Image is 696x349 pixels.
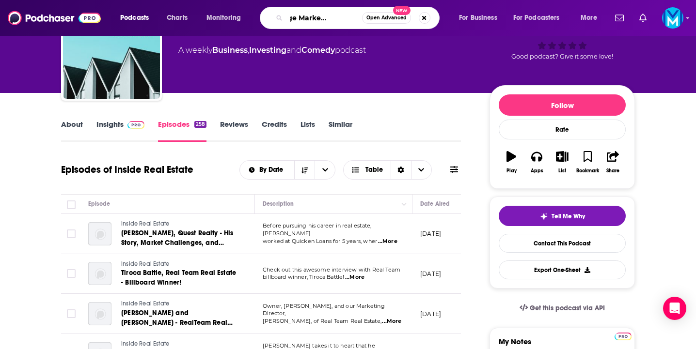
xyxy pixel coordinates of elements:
[531,168,543,174] div: Apps
[606,168,619,174] div: Share
[263,222,371,237] span: Before pursuing his career in real estate, [PERSON_NAME]
[329,120,352,142] a: Similar
[286,10,362,26] input: Search podcasts, credits, & more...
[121,300,169,307] span: Inside Real Estate
[635,10,650,26] a: Show notifications dropdown
[576,168,599,174] div: Bookmark
[524,145,549,180] button: Apps
[662,7,683,29] img: User Profile
[113,10,161,26] button: open menu
[121,229,234,257] span: [PERSON_NAME], Quest Realty - His Story, Market Challenges, and More!
[362,12,411,24] button: Open AdvancedNew
[127,121,144,129] img: Podchaser Pro
[121,340,169,347] span: Inside Real Estate
[550,145,575,180] button: List
[391,161,411,179] div: Sort Direction
[67,229,76,238] span: Toggle select row
[499,206,626,226] button: tell me why sparkleTell Me Why
[343,160,432,180] button: Choose View
[315,161,335,179] button: open menu
[67,269,76,278] span: Toggle select row
[499,94,626,116] button: Follow
[490,9,635,69] div: Good podcast? Give it some love!
[263,318,381,324] span: [PERSON_NAME], of Real Team Real Estate,
[398,198,410,210] button: Column Actions
[178,45,366,56] div: A weekly podcast
[121,340,237,349] a: Inside Real Estate
[378,238,397,245] span: ...More
[121,260,237,269] a: Inside Real Estate
[499,120,626,139] div: Rate
[263,198,294,210] div: Description
[420,310,441,318] p: [DATE]
[420,198,450,210] div: Date Aired
[499,145,524,180] button: Play
[248,46,249,55] span: ,
[96,120,144,142] a: InsightsPodchaser Pro
[269,7,449,29] div: Search podcasts, credits, & more...
[200,10,253,26] button: open menu
[581,11,597,25] span: More
[240,167,295,173] button: open menu
[121,308,237,328] a: [PERSON_NAME] and [PERSON_NAME] - RealTeam Real Estate, Range Lending - Real Estate Meltdown? Pri...
[194,121,206,128] div: 258
[301,120,315,142] a: Lists
[263,303,385,317] span: Owner, [PERSON_NAME], and our Marketing Director,
[499,260,626,279] button: Export One-Sheet
[499,234,626,253] a: Contact This Podcast
[506,168,517,174] div: Play
[540,212,548,220] img: tell me why sparkle
[530,304,605,312] span: Get this podcast via API
[513,11,560,25] span: For Podcasters
[286,46,301,55] span: and
[206,11,241,25] span: Monitoring
[160,10,193,26] a: Charts
[67,309,76,318] span: Toggle select row
[420,270,441,278] p: [DATE]
[663,297,686,320] div: Open Intercom Messenger
[662,7,683,29] button: Show profile menu
[615,333,632,340] img: Podchaser Pro
[601,145,626,180] button: Share
[121,269,236,287] span: Tiroca Battle, Real Team Real Estate - Billboard Winner!
[249,46,286,55] a: Investing
[452,10,509,26] button: open menu
[263,273,344,280] span: billboard winner, Tiroca Battle!
[294,161,315,179] button: Sort Direction
[121,300,237,308] a: Inside Real Estate
[88,198,110,210] div: Episode
[662,7,683,29] span: Logged in as katepacholek
[574,10,609,26] button: open menu
[512,296,613,320] a: Get this podcast via API
[63,2,160,99] img: Inside Real Estate
[575,145,600,180] button: Bookmark
[552,212,585,220] span: Tell Me Why
[382,318,401,325] span: ...More
[420,229,441,238] p: [DATE]
[239,160,336,180] h2: Choose List sort
[167,11,188,25] span: Charts
[121,268,237,288] a: Tiroca Battle, Real Team Real Estate - Billboard Winner!
[121,228,237,248] a: [PERSON_NAME], Quest Realty - His Story, Market Challenges, and More!
[121,260,169,267] span: Inside Real Estate
[558,168,566,174] div: List
[345,273,364,281] span: ...More
[61,120,83,142] a: About
[8,9,101,27] img: Podchaser - Follow, Share and Rate Podcasts
[366,15,407,20] span: Open Advanced
[259,167,286,173] span: By Date
[301,46,335,55] a: Comedy
[615,331,632,340] a: Pro website
[158,120,206,142] a: Episodes258
[263,266,400,273] span: Check out this awesome interview with Real Team
[511,53,613,60] span: Good podcast? Give it some love!
[507,10,574,26] button: open menu
[61,164,193,176] h1: Episodes of Inside Real Estate
[459,11,497,25] span: For Business
[365,167,383,173] span: Table
[220,120,248,142] a: Reviews
[120,11,149,25] span: Podcasts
